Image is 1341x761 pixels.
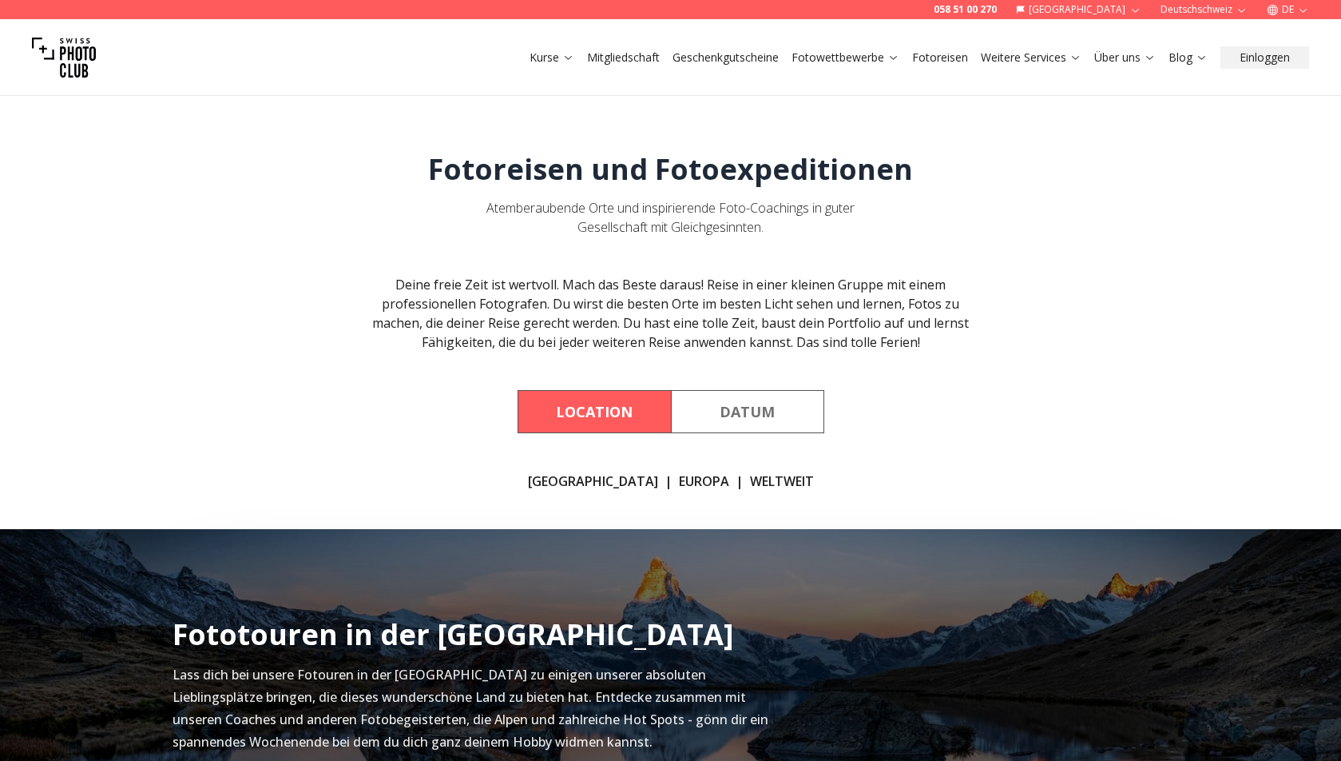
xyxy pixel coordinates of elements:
[32,26,96,90] img: Swiss photo club
[750,472,814,491] a: WELTWEIT
[364,275,978,352] div: Deine freie Zeit ist wertvoll. Mach das Beste daraus! Reise in einer kleinen Gruppe mit einem pro...
[906,46,974,69] button: Fotoreisen
[528,472,814,491] div: | |
[587,50,660,66] a: Mitgliedschaft
[1088,46,1162,69] button: Über uns
[518,390,824,433] div: Course filter
[1162,46,1214,69] button: Blog
[486,199,855,236] span: Atemberaubende Orte und inspirierende Foto-Coachings in guter Gesellschaft mit Gleichgesinnten.
[981,50,1081,66] a: Weitere Services
[1220,46,1309,69] button: Einloggen
[528,472,658,491] a: [GEOGRAPHIC_DATA]
[523,46,581,69] button: Kurse
[581,46,666,69] button: Mitgliedschaft
[934,3,997,16] a: 058 51 00 270
[1094,50,1156,66] a: Über uns
[428,153,913,185] h1: Fotoreisen und Fotoexpeditionen
[530,50,574,66] a: Kurse
[671,390,824,433] button: By Date
[974,46,1088,69] button: Weitere Services
[912,50,968,66] a: Fotoreisen
[785,46,906,69] button: Fotowettbewerbe
[666,46,785,69] button: Geschenkgutscheine
[173,619,734,651] h2: Fototouren in der [GEOGRAPHIC_DATA]
[173,666,768,751] span: Lass dich bei unsere Fotouren in der [GEOGRAPHIC_DATA] zu einigen unserer absoluten Lieblingsplät...
[1168,50,1208,66] a: Blog
[672,50,779,66] a: Geschenkgutscheine
[792,50,899,66] a: Fotowettbewerbe
[679,472,729,491] a: EUROPA
[518,390,671,433] button: By Location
